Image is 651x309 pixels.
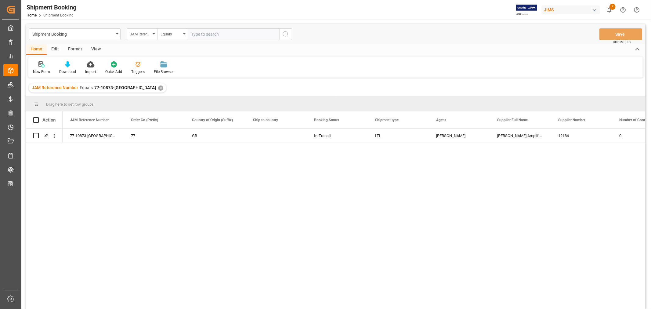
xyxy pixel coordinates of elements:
span: Ship to country [253,118,278,122]
span: Agent [436,118,446,122]
div: Shipment Booking [27,3,76,12]
button: show 7 new notifications [602,3,616,17]
button: open menu [127,28,157,40]
a: Home [27,13,37,17]
span: Supplier Number [558,118,585,122]
div: Triggers [131,69,145,75]
span: JAM Reference Number [32,85,78,90]
div: LTL [375,129,421,143]
div: ✕ [158,85,163,91]
button: open menu [29,28,121,40]
div: Action [42,117,56,123]
input: Type to search [188,28,279,40]
span: Ctrl/CMD + S [613,40,631,44]
span: Order Co (Prefix) [131,118,158,122]
span: JAM Reference Number [70,118,109,122]
span: 77-10873-[GEOGRAPHIC_DATA] [94,85,156,90]
div: View [87,44,105,55]
div: Format [63,44,87,55]
div: Edit [47,44,63,55]
div: Import [85,69,96,75]
button: Save [599,28,642,40]
button: Help Center [616,3,630,17]
div: JAM Reference Number [130,30,151,37]
button: JIMS [541,4,602,16]
button: open menu [157,28,188,40]
div: File Browser [154,69,174,75]
div: [PERSON_NAME] [436,129,483,143]
div: Quick Add [105,69,122,75]
div: New Form [33,69,50,75]
button: search button [279,28,292,40]
span: Supplier Full Name [497,118,528,122]
span: Country of Origin (Suffix) [192,118,233,122]
span: Shipment type [375,118,399,122]
div: Home [26,44,47,55]
div: [PERSON_NAME] Amplification plc (GBP) [490,129,551,143]
span: 7 [609,4,616,10]
span: Drag here to set row groups [46,102,94,107]
div: 77 [131,129,177,143]
div: Shipment Booking [32,30,114,38]
span: Booking Status [314,118,339,122]
div: In-Transit [314,129,360,143]
div: 12186 [551,129,612,143]
div: 77-10873-[GEOGRAPHIC_DATA] [63,129,124,143]
div: JIMS [541,5,600,14]
img: Exertis%20JAM%20-%20Email%20Logo.jpg_1722504956.jpg [516,5,537,15]
div: Download [59,69,76,75]
div: GB [192,129,238,143]
div: Equals [161,30,181,37]
div: Press SPACE to select this row. [26,129,63,143]
span: Equals [80,85,93,90]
